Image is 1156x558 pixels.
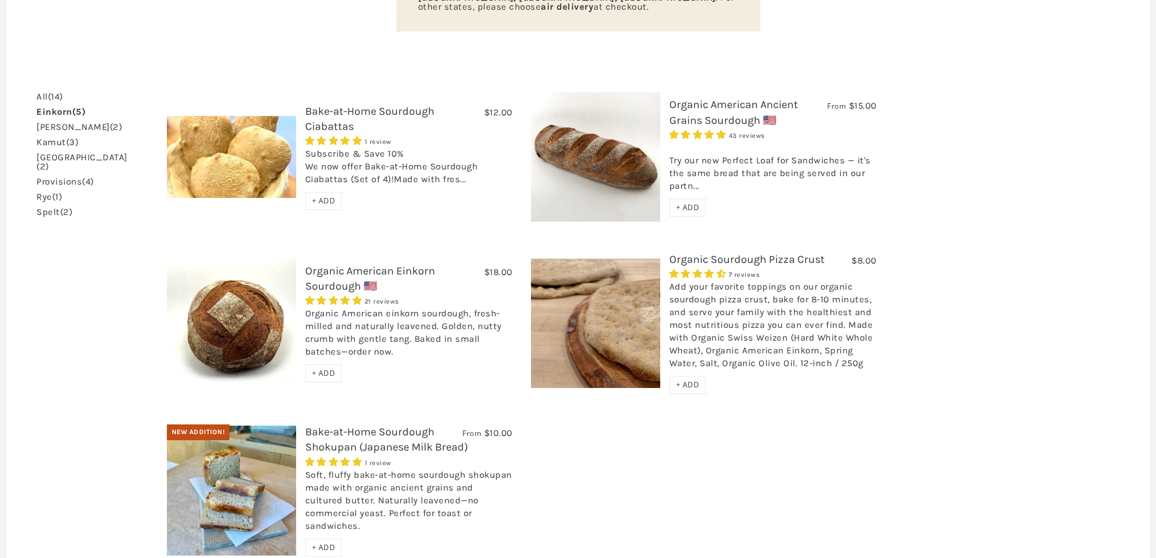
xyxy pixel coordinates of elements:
[36,208,72,217] a: spelt(2)
[66,137,79,148] span: (3)
[669,98,798,126] a: Organic American Ancient Grains Sourdough 🇺🇸
[365,298,399,305] span: 21 reviews
[36,92,63,101] a: All(14)
[484,427,513,438] span: $10.00
[36,153,127,171] a: [GEOGRAPHIC_DATA](2)
[305,192,342,210] div: + ADD
[669,268,729,279] span: 4.29 stars
[462,428,481,438] span: From
[82,176,94,187] span: (4)
[305,457,365,468] span: 5.00 stars
[305,469,513,539] div: Soft, fluffy bake-at-home sourdough shokupan made with organic ancient grains and cultured butter...
[365,459,391,467] span: 1 review
[305,295,365,306] span: 4.95 stars
[531,259,660,388] img: Organic Sourdough Pizza Crust
[365,138,391,146] span: 1 review
[72,106,86,117] span: (5)
[305,264,435,293] a: Organic American Einkorn Sourdough 🇺🇸
[36,123,122,132] a: [PERSON_NAME](2)
[729,271,760,279] span: 7 reviews
[669,281,877,376] div: Add your favorite toppings on our organic sourdough pizza crust, bake for 8-10 minutes, and serve...
[60,206,73,217] span: (2)
[167,426,296,556] img: Bake-at-Home Sourdough Shokupan (Japanese Milk Bread)
[36,192,62,202] a: rye(1)
[52,191,63,202] span: (1)
[849,100,877,111] span: $15.00
[669,199,706,217] div: + ADD
[827,101,846,111] span: From
[851,255,877,266] span: $8.00
[36,107,86,117] a: einkorn(5)
[36,161,49,172] span: (2)
[669,129,729,140] span: 4.93 stars
[305,148,513,192] div: Subscribe & Save 10% We now offer Bake-at-Home Sourdough Ciabattas (Set of 4)!Made with fres...
[676,202,700,213] span: + ADD
[305,135,365,146] span: 5.00 stars
[312,368,336,378] span: + ADD
[305,539,342,557] div: + ADD
[312,196,336,206] span: + ADD
[48,91,63,102] span: (14)
[669,253,825,266] a: Organic Sourdough Pizza Crust
[110,121,123,132] span: (2)
[305,364,342,383] div: + ADD
[167,116,296,199] img: Bake-at-Home Sourdough Ciabattas
[676,379,700,390] span: + ADD
[305,425,468,454] a: Bake-at-Home Sourdough Shokupan (Japanese Milk Bread)
[669,376,706,394] div: + ADD
[36,177,94,186] a: provisions(4)
[305,307,513,364] div: Organic American einkorn sourdough, fresh-milled and naturally leavened. Golden, nutty crumb with...
[531,92,660,222] img: Organic American Ancient Grains Sourdough 🇺🇸
[669,141,877,199] div: Try our new Perfect Loaf for Sandwiches — it's the same bread that are being served in our partn...
[36,138,78,147] a: kamut(3)
[312,542,336,553] span: + ADD
[484,267,513,277] span: $18.00
[167,424,230,440] div: New Addition!
[484,107,513,118] span: $12.00
[305,104,434,133] a: Bake-at-Home Sourdough Ciabattas
[167,259,296,388] img: Organic American Einkorn Sourdough 🇺🇸
[541,1,593,12] strong: air delivery
[729,132,765,140] span: 43 reviews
